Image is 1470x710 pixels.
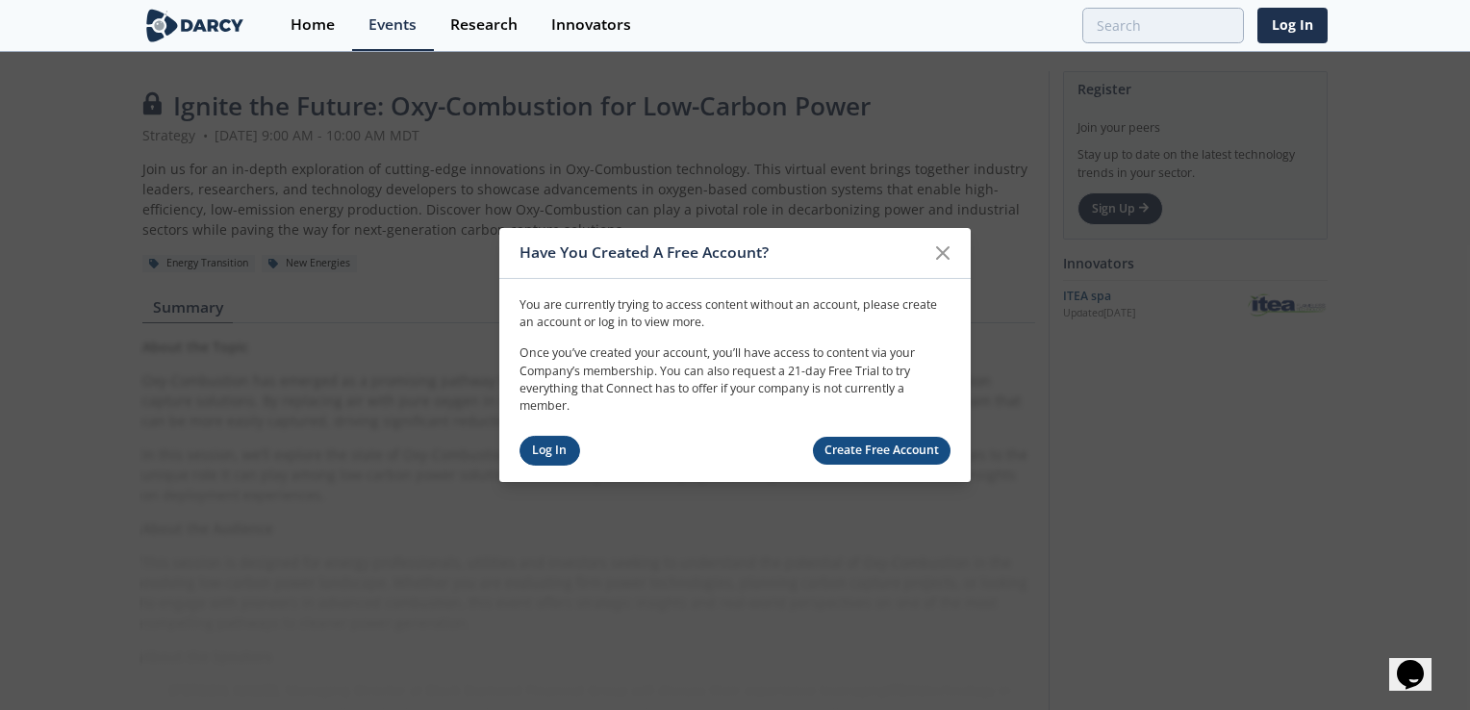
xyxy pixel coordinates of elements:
[520,344,950,416] p: Once you’ve created your account, you’ll have access to content via your Company’s membership. Yo...
[520,235,925,271] div: Have You Created A Free Account?
[1257,8,1328,43] a: Log In
[813,437,951,465] a: Create Free Account
[551,17,631,33] div: Innovators
[291,17,335,33] div: Home
[450,17,518,33] div: Research
[142,9,247,42] img: logo-wide.svg
[520,436,580,466] a: Log In
[1082,8,1244,43] input: Advanced Search
[520,295,950,331] p: You are currently trying to access content without an account, please create an account or log in...
[1389,633,1451,691] iframe: chat widget
[368,17,417,33] div: Events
